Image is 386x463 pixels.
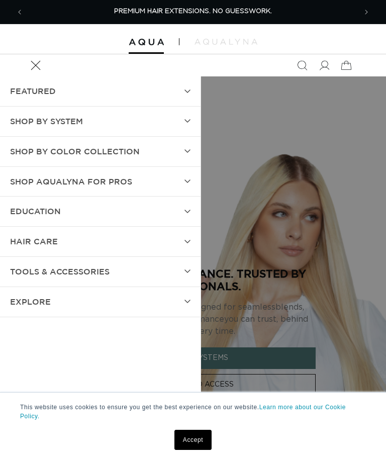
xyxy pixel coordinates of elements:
span: EXPLORE [10,295,51,309]
span: TOOLS & ACCESSORIES [10,264,110,279]
span: hAIR CARE [10,234,58,249]
span: Shop by Color Collection [10,144,140,159]
span: EDUCATION [10,204,61,219]
img: Aqua Hair Extensions [129,39,164,46]
span: SHOP BY SYSTEM [10,114,83,129]
summary: Search [291,54,313,76]
button: Previous announcement [9,1,31,23]
a: Accept [174,430,212,450]
summary: Menu [25,54,47,76]
span: PREMIUM HAIR EXTENSIONS. NO GUESSWORK. [114,8,272,15]
button: Next announcement [355,1,377,23]
span: Shop AquaLyna for Pros [10,174,132,189]
img: aqualyna.com [195,39,257,45]
span: FEATURED [10,84,56,99]
p: This website uses cookies to ensure you get the best experience on our website. [20,403,366,421]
